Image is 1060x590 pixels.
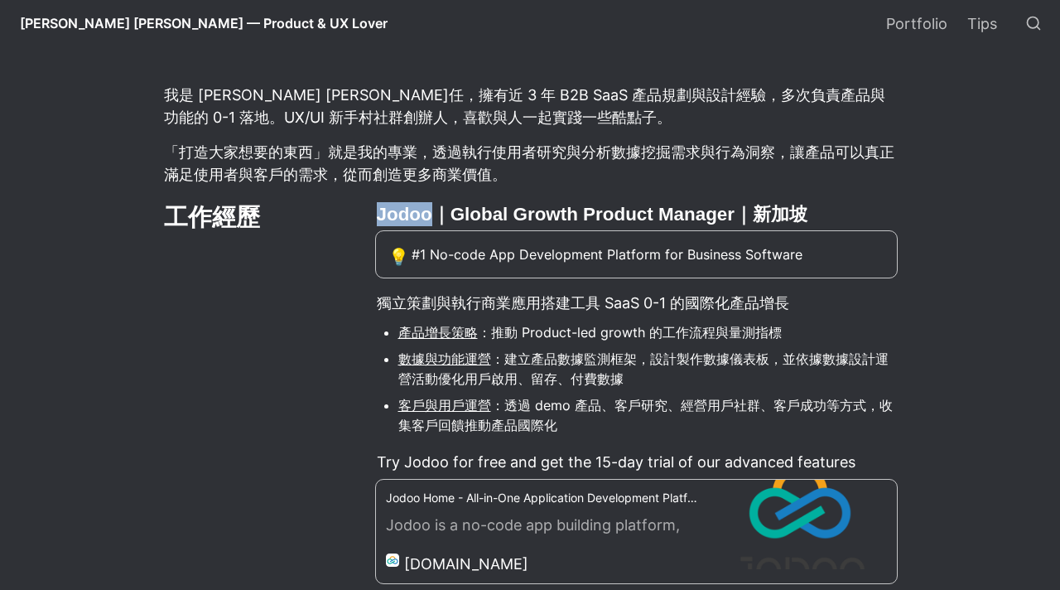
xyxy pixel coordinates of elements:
[375,200,899,229] h3: Jodoo｜Global Growth Product Manager｜新加坡
[703,480,897,569] img: Jodoo Home - All-in-One Application Development Platform
[398,320,899,345] li: ：推動 Product-led growth 的工作流程與量測指標
[404,553,528,575] p: [DOMAIN_NAME]
[386,514,704,540] p: Jodoo is a no-code app building platform, which can help people in various industries build perso...
[398,351,491,367] u: 數據與功能運營
[398,324,478,341] u: 產品增長策略
[20,15,388,31] span: [PERSON_NAME] [PERSON_NAME] — Product & UX Lover
[162,81,898,131] p: 我是 [PERSON_NAME] [PERSON_NAME]任，擁有近 3 年 B2B SaaS 產品規劃與設計經驗，多次負責產品與功能的 0-1 落地。UX/UI 新手村社群創辦人，喜歡與人一...
[162,138,898,188] p: 「打造大家想要的東西」就是我的專業，透過執行使用者研究與分析數據挖掘需求與行為洞察，讓產品可以真正滿足使用者與客戶的需求，從而創造更多商業價值。
[376,480,898,583] a: Jodoo Home - All-in-One Application Development PlatformJodoo is a no-code app building platform,...
[398,346,899,391] li: ：建立產品數據監測框架，設計製作數據儀表板，並依據數據設計運營活動優化用戶啟用、留存、付費數據
[398,397,491,413] u: 客戶與用戶運營
[375,289,899,317] p: 獨立策劃與執行商業應用搭建工具 SaaS 0-1 的國際化產品增長
[398,393,899,438] li: ：透過 demo 產品、客戶研究、經營用戶社群、客戶成功等方式，收集客戶回饋推動產品國際化
[386,490,704,506] h5: Jodoo Home - All-in-One Application Development Platform
[162,200,337,236] h2: 工作經歷
[375,448,899,476] p: Try Jodoo for free and get the 15-day trial of our advanced features
[412,244,884,264] span: #1 No-code App Development Platform for Business Software
[388,247,409,267] span: 💡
